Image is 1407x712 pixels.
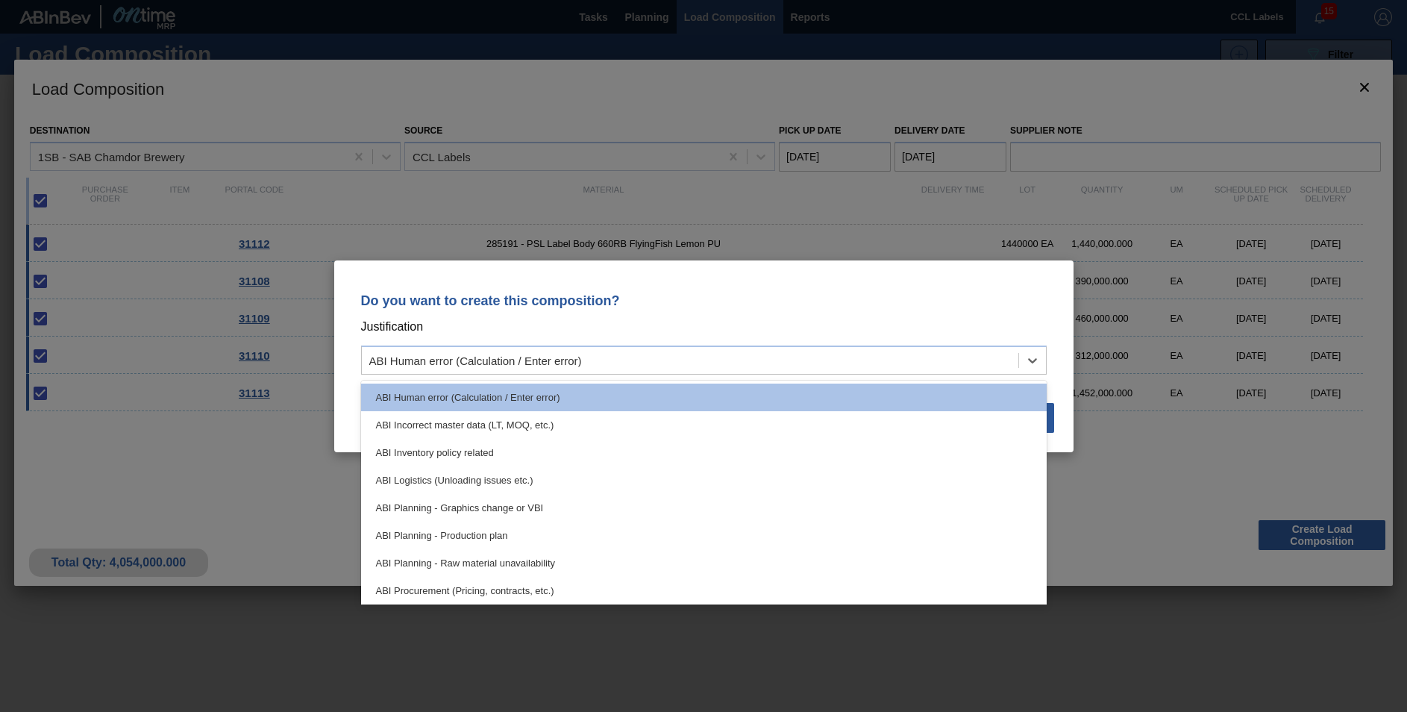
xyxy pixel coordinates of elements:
div: ABI Human error (Calculation / Enter error) [369,354,582,366]
div: ABI Human error (Calculation / Enter error) [361,384,1047,411]
div: ABI Planning - Graphics change or VBI [361,494,1047,522]
div: ABI Incorrect master data (LT, MOQ, etc.) [361,411,1047,439]
div: ABI Inventory policy related [361,439,1047,466]
div: ABI Procurement (Pricing, contracts, etc.) [361,577,1047,605]
div: ABI Planning - Raw material unavailability [361,549,1047,577]
div: ABI Logistics (Unloading issues etc.) [361,466,1047,494]
p: Justification [361,317,1047,337]
p: Do you want to create this composition? [361,293,1047,308]
div: ABI Planning - Production plan [361,522,1047,549]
